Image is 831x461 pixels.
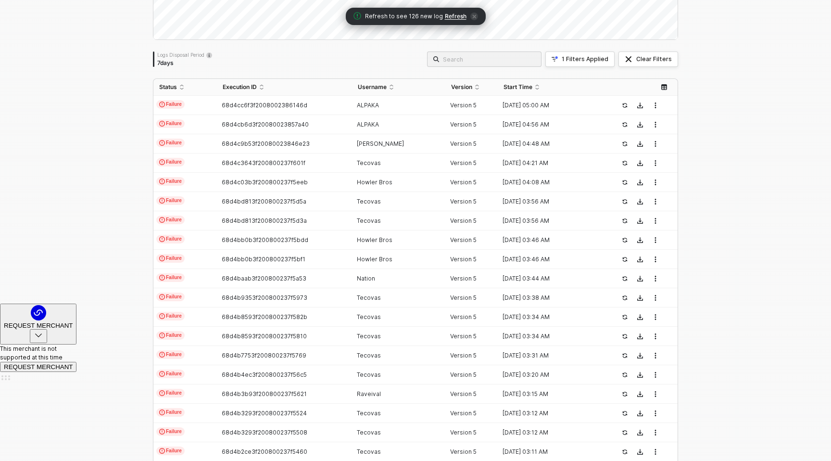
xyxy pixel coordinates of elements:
[357,217,381,224] span: Tecovas
[357,102,379,109] span: ALPAKA
[222,448,307,455] span: 68d4b2ce3f200800237f5460
[159,390,165,396] span: icon-exclamation
[365,12,443,21] span: Refresh to see 126 new log
[357,179,392,186] span: Howler Bros
[622,256,628,262] span: icon-success-page
[156,235,185,243] span: Failure
[498,448,603,456] div: [DATE] 03:11 AM
[450,294,477,301] span: Version 5
[159,159,165,165] span: icon-exclamation
[159,294,165,300] span: icon-exclamation
[156,119,185,128] span: Failure
[622,218,628,224] span: icon-success-page
[498,159,603,167] div: [DATE] 04:21 AM
[156,216,185,224] span: Failure
[222,410,307,417] span: 68d4b3293f200800237f5524
[159,236,165,242] span: icon-exclamation
[450,121,477,128] span: Version 5
[450,429,477,436] span: Version 5
[637,430,643,435] span: icon-download
[222,159,305,166] span: 68d4c3643f200800237f601f
[498,79,610,96] th: Start Time
[637,218,643,224] span: icon-download
[637,256,643,262] span: icon-download
[450,448,477,455] span: Version 5
[622,276,628,282] span: icon-success-page
[498,275,603,282] div: [DATE] 03:44 AM
[445,13,466,20] span: Refresh
[450,275,477,282] span: Version 5
[637,102,643,108] span: icon-download
[562,55,608,63] div: 1 Filters Applied
[498,256,603,263] div: [DATE] 03:46 AM
[498,390,603,398] div: [DATE] 03:15 AM
[450,140,477,147] span: Version 5
[498,410,603,417] div: [DATE] 03:12 AM
[637,199,643,205] span: icon-download
[443,54,535,64] input: Search
[222,179,308,186] span: 68d4c03b3f200800237f5eeb
[159,217,165,223] span: icon-exclamation
[470,13,478,20] span: icon-close
[156,427,185,436] span: Failure
[156,100,185,109] span: Failure
[498,217,603,225] div: [DATE] 03:56 AM
[357,390,381,397] span: Raveival
[637,237,643,243] span: icon-download
[222,198,306,205] span: 68d4bd813f200800237f5d5a
[498,236,603,244] div: [DATE] 03:46 AM
[222,429,307,436] span: 68d4b3293f200800237f5508
[157,59,212,67] div: 7 days
[159,275,165,281] span: icon-exclamation
[622,122,628,128] span: icon-success-page
[637,391,643,397] span: icon-download
[445,79,498,96] th: Version
[153,79,217,96] th: Status
[451,83,472,91] span: Version
[357,256,392,263] span: Howler Bros
[498,179,603,186] div: [DATE] 04:08 AM
[156,254,185,263] span: Failure
[504,83,532,91] span: Start Time
[357,236,392,243] span: Howler Bros
[159,256,165,261] span: icon-exclamation
[450,217,477,224] span: Version 5
[450,256,477,263] span: Version 5
[498,121,603,128] div: [DATE] 04:56 AM
[637,410,643,416] span: icon-download
[498,102,603,109] div: [DATE] 05:00 AM
[157,51,212,58] div: Logs Disposal Period
[222,236,308,243] span: 68d4bb0b3f200800237f5bdd
[159,410,165,415] span: icon-exclamation
[222,217,307,224] span: 68d4bd813f200800237f5d3a
[661,84,667,90] span: icon-table
[156,293,185,301] span: Failure
[357,410,381,417] span: Tecovas
[156,447,185,455] span: Failure
[156,177,185,186] span: Failure
[637,179,643,185] span: icon-download
[450,390,477,397] span: Version 5
[622,391,628,397] span: icon-success-page
[622,199,628,205] span: icon-success-page
[498,140,603,148] div: [DATE] 04:48 AM
[156,408,185,417] span: Failure
[357,159,381,166] span: Tecovas
[622,179,628,185] span: icon-success-page
[622,160,628,166] span: icon-success-page
[622,141,628,147] span: icon-success-page
[622,430,628,435] span: icon-success-page
[159,179,165,184] span: icon-exclamation
[618,51,678,67] button: Clear Filters
[450,179,477,186] span: Version 5
[637,295,643,301] span: icon-download
[156,158,185,166] span: Failure
[450,102,477,109] span: Version 5
[159,198,165,204] span: icon-exclamation
[159,102,165,107] span: icon-exclamation
[622,102,628,108] span: icon-success-page
[357,448,381,455] span: Tecovas
[357,121,379,128] span: ALPAKA
[357,294,381,301] span: Tecovas
[222,294,307,301] span: 68d4b9353f200800237f5973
